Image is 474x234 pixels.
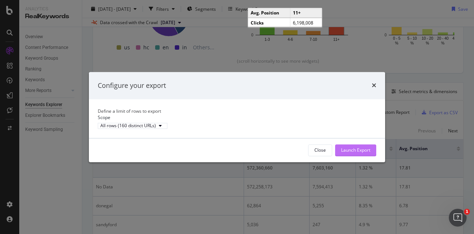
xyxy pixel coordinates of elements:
label: Scope [98,115,110,121]
div: Close [314,147,326,153]
button: All rows (160 distinct URLs) [98,123,167,129]
div: Configure your export [98,81,166,90]
span: 1 [464,209,470,215]
div: Launch Export [341,147,370,153]
iframe: Intercom live chat [449,209,467,227]
div: modal [89,72,385,162]
div: All rows (160 distinct URLs) [100,124,156,128]
button: Close [308,144,332,156]
div: times [372,81,376,90]
div: Define a limit of rows to export [98,108,376,115]
button: Launch Export [335,144,376,156]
